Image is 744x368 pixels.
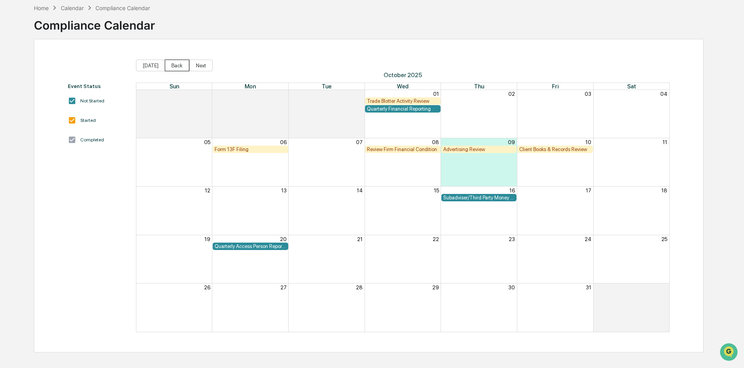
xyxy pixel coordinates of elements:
div: Client Books & Records Review [519,146,591,152]
div: Calendar [61,5,84,11]
div: We're available if you need us! [26,67,99,74]
button: 21 [357,236,363,242]
span: Preclearance [16,98,50,106]
a: 🗄️Attestations [53,95,100,109]
div: 🔎 [8,114,14,120]
div: 🖐️ [8,99,14,105]
button: [DATE] [136,60,165,71]
span: Thu [474,83,484,90]
button: Start new chat [132,62,142,71]
button: 03 [585,91,591,97]
button: 04 [660,91,667,97]
div: Trade Blotter Activity Review [367,98,439,104]
button: 26 [204,284,210,291]
button: 01 [433,91,439,97]
button: 30 [356,91,363,97]
span: Sat [627,83,636,90]
a: Powered byPylon [55,132,94,138]
button: 14 [357,187,363,194]
span: Wed [397,83,409,90]
button: 07 [356,139,363,145]
button: 16 [510,187,515,194]
div: Quarterly Financial Reporting [367,106,439,112]
div: Completed [80,137,104,143]
span: Attestations [64,98,97,106]
div: Form 13F Filing [215,146,286,152]
div: Event Status [68,83,128,89]
button: 17 [586,187,591,194]
button: 25 [661,236,667,242]
button: 11 [663,139,667,145]
button: 28 [356,284,363,291]
div: Home [34,5,49,11]
div: Review Firm Financial Condition [367,146,439,152]
span: Pylon [78,132,94,138]
button: 24 [585,236,591,242]
button: 29 [280,91,287,97]
button: 29 [432,284,439,291]
button: 22 [433,236,439,242]
div: Subadviser/Third Party Money Manager Due Diligence Review [443,195,515,201]
button: 28 [204,91,210,97]
button: 31 [586,284,591,291]
button: 30 [508,284,515,291]
div: Start new chat [26,60,128,67]
span: Mon [245,83,256,90]
div: Compliance Calendar [95,5,150,11]
button: Back [165,60,189,71]
div: Compliance Calendar [34,12,155,32]
iframe: Open customer support [719,342,740,363]
button: 05 [204,139,210,145]
div: 🗄️ [56,99,63,105]
span: Tue [322,83,331,90]
button: 01 [661,284,667,291]
a: 🔎Data Lookup [5,110,52,124]
div: Started [80,118,96,123]
button: 19 [205,236,210,242]
button: 15 [434,187,439,194]
div: Advertising Review [443,146,515,152]
button: 18 [661,187,667,194]
span: Data Lookup [16,113,49,121]
button: 09 [508,139,515,145]
button: 12 [205,187,210,194]
p: How can we help? [8,16,142,29]
button: Next [189,60,213,71]
button: 23 [509,236,515,242]
div: Not Started [80,98,104,104]
div: Month View [136,83,670,332]
span: Sun [169,83,179,90]
button: 06 [280,139,287,145]
a: 🖐️Preclearance [5,95,53,109]
button: 13 [281,187,287,194]
button: 02 [508,91,515,97]
span: Fri [552,83,559,90]
button: 27 [280,284,287,291]
span: October 2025 [136,71,670,79]
img: 1746055101610-c473b297-6a78-478c-a979-82029cc54cd1 [8,60,22,74]
button: 10 [585,139,591,145]
div: Quarterly Access Person Reporting & Certification [215,243,286,249]
button: 20 [280,236,287,242]
button: 08 [432,139,439,145]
